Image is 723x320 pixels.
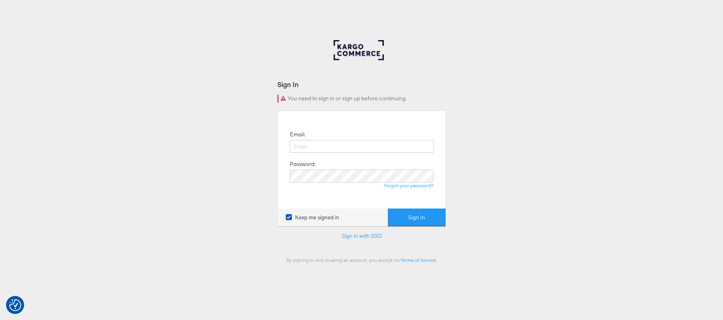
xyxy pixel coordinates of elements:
button: Sign In [388,209,446,227]
label: Email: [290,131,305,138]
div: Sign In [277,80,446,89]
div: You need to sign in or sign up before continuing. [277,95,446,103]
label: Keep me signed in [286,214,339,221]
input: Email [290,140,434,153]
a: Terms of Service [401,257,436,263]
a: Forgot your password? [384,182,434,188]
label: Password: [290,160,316,168]
a: Sign in with SSO [342,232,382,239]
button: Consent Preferences [9,299,21,311]
img: Revisit consent button [9,299,21,311]
div: By signing in and creating an account, you accept our . [277,257,446,263]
